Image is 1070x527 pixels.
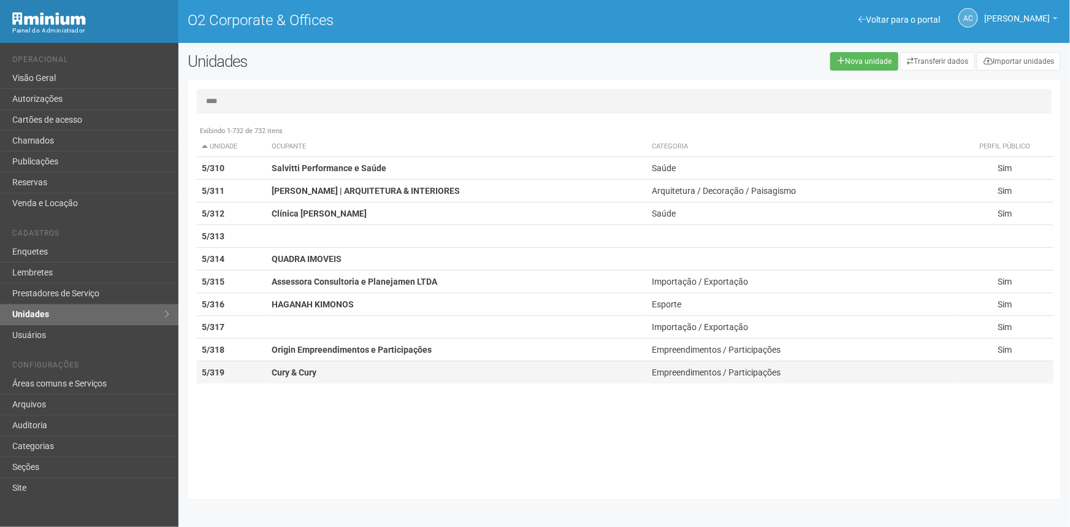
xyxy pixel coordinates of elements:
span: Sim [998,345,1012,355]
strong: Clínica [PERSON_NAME] [272,209,367,218]
span: Sim [998,322,1012,332]
strong: Cury & Cury [272,367,316,377]
a: AC [958,8,978,28]
span: Sim [998,277,1012,287]
strong: 5/316 [202,299,224,309]
strong: 5/311 [202,186,224,196]
strong: Origin Empreendimentos e Participações [272,345,432,355]
td: Empreendimentos / Participações [647,361,956,384]
th: Unidade: activate to sort column descending [197,137,267,157]
img: Minium [12,12,86,25]
strong: 5/314 [202,254,224,264]
th: Categoria: activate to sort column ascending [647,137,956,157]
strong: HAGANAH KIMONOS [272,299,354,309]
div: Painel do Administrador [12,25,169,36]
li: Operacional [12,55,169,68]
strong: 5/315 [202,277,224,287]
strong: 5/319 [202,367,224,377]
a: Nova unidade [830,52,898,71]
strong: 5/313 [202,231,224,241]
td: Saúde [647,202,956,225]
div: Exibindo 1-732 de 732 itens [197,126,1053,137]
strong: [PERSON_NAME] | ARQUITETURA & INTERIORES [272,186,460,196]
li: Configurações [12,361,169,374]
span: Sim [998,209,1012,218]
h1: O2 Corporate & Offices [188,12,615,28]
strong: Salvitti Performance e Saúde [272,163,386,173]
span: Sim [998,186,1012,196]
strong: 5/312 [202,209,224,218]
h2: Unidades [188,52,541,71]
strong: QUADRA IMOVEIS [272,254,342,264]
strong: 5/310 [202,163,224,173]
strong: Assessora Consultoria e Planejamen LTDA [272,277,437,287]
td: Importação / Exportação [647,271,956,293]
th: Ocupante: activate to sort column ascending [267,137,647,157]
a: Transferir dados [900,52,975,71]
th: Perfil público: activate to sort column ascending [956,137,1053,157]
td: Arquitetura / Decoração / Paisagismo [647,180,956,202]
td: Empreendimentos / Participações [647,339,956,361]
td: Esporte [647,293,956,316]
span: Ana Carla de Carvalho Silva [984,2,1050,23]
a: Voltar para o portal [858,15,940,25]
li: Cadastros [12,229,169,242]
strong: 5/318 [202,345,224,355]
a: Importar unidades [977,52,1061,71]
a: [PERSON_NAME] [984,15,1058,25]
td: Importação / Exportação [647,316,956,339]
strong: 5/317 [202,322,224,332]
span: Sim [998,163,1012,173]
span: Sim [998,299,1012,309]
td: Saúde [647,157,956,180]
